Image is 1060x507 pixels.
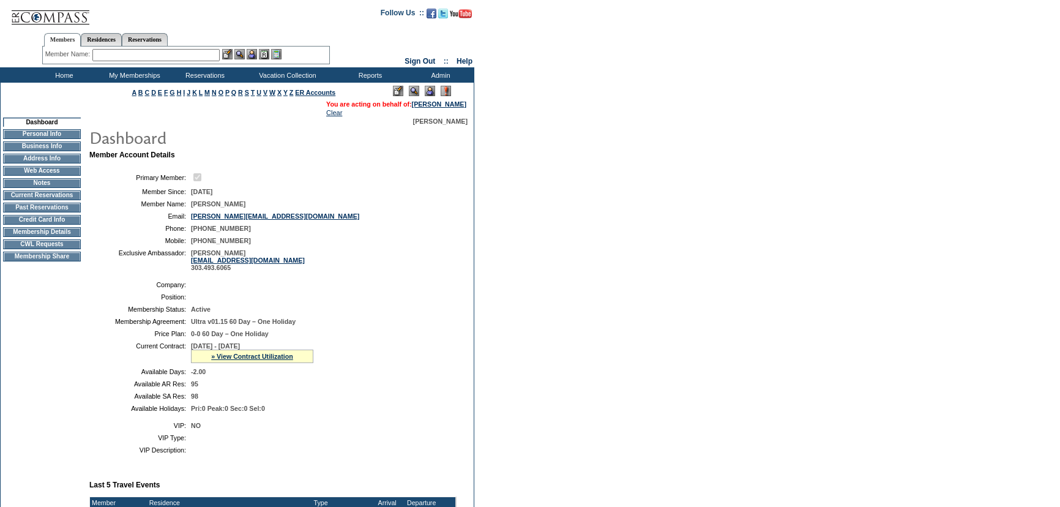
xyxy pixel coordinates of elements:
[326,109,342,116] a: Clear
[334,67,404,83] td: Reports
[404,67,474,83] td: Admin
[94,171,186,183] td: Primary Member:
[289,89,294,96] a: Z
[89,151,175,159] b: Member Account Details
[28,67,98,83] td: Home
[269,89,275,96] a: W
[138,89,143,96] a: B
[3,239,81,249] td: CWL Requests
[94,342,186,363] td: Current Contract:
[94,212,186,220] td: Email:
[191,306,211,313] span: Active
[3,118,81,127] td: Dashboard
[211,353,293,360] a: » View Contract Utilization
[151,89,156,96] a: D
[191,249,305,271] span: [PERSON_NAME] 303.493.6065
[3,227,81,237] td: Membership Details
[191,188,212,195] span: [DATE]
[191,237,251,244] span: [PHONE_NUMBER]
[94,380,186,388] td: Available AR Res:
[3,141,81,151] td: Business Info
[94,237,186,244] td: Mobile:
[204,89,210,96] a: M
[89,125,334,149] img: pgTtlDashboard.gif
[94,188,186,195] td: Member Since:
[326,100,466,108] span: You are acting on behalf of:
[191,330,269,337] span: 0-0 60 Day – One Holiday
[3,190,81,200] td: Current Reservations
[283,89,288,96] a: Y
[144,89,149,96] a: C
[191,225,251,232] span: [PHONE_NUMBER]
[94,200,186,208] td: Member Name:
[183,89,185,96] a: I
[3,215,81,225] td: Credit Card Info
[393,86,403,96] img: Edit Mode
[191,422,201,429] span: NO
[381,7,424,22] td: Follow Us ::
[94,392,186,400] td: Available SA Res:
[222,49,233,59] img: b_edit.gif
[45,49,92,59] div: Member Name:
[168,67,239,83] td: Reservations
[44,33,81,47] a: Members
[239,67,334,83] td: Vacation Collection
[263,89,267,96] a: V
[427,9,436,18] img: Become our fan on Facebook
[81,33,122,46] a: Residences
[427,12,436,20] a: Become our fan on Facebook
[94,405,186,412] td: Available Holidays:
[94,293,186,301] td: Position:
[94,318,186,325] td: Membership Agreement:
[245,89,249,96] a: S
[94,281,186,288] td: Company:
[225,89,230,96] a: P
[191,318,296,325] span: Ultra v01.15 60 Day – One Holiday
[3,252,81,261] td: Membership Share
[295,89,335,96] a: ER Accounts
[271,49,282,59] img: b_calculator.gif
[94,368,186,375] td: Available Days:
[94,434,186,441] td: VIP Type:
[256,89,261,96] a: U
[425,86,435,96] img: Impersonate
[444,57,449,66] span: ::
[3,154,81,163] td: Address Info
[441,86,451,96] img: Log Concern/Member Elevation
[191,368,206,375] span: -2.00
[457,57,472,66] a: Help
[94,330,186,337] td: Price Plan:
[438,12,448,20] a: Follow us on Twitter
[413,118,468,125] span: [PERSON_NAME]
[187,89,190,96] a: J
[177,89,182,96] a: H
[191,212,359,220] a: [PERSON_NAME][EMAIL_ADDRESS][DOMAIN_NAME]
[3,203,81,212] td: Past Reservations
[191,342,240,350] span: [DATE] - [DATE]
[412,100,466,108] a: [PERSON_NAME]
[3,166,81,176] td: Web Access
[94,422,186,429] td: VIP:
[170,89,174,96] a: G
[98,67,168,83] td: My Memberships
[218,89,223,96] a: O
[191,257,305,264] a: [EMAIL_ADDRESS][DOMAIN_NAME]
[277,89,282,96] a: X
[3,129,81,139] td: Personal Info
[247,49,257,59] img: Impersonate
[212,89,217,96] a: N
[3,178,81,188] td: Notes
[158,89,162,96] a: E
[409,86,419,96] img: View Mode
[94,225,186,232] td: Phone:
[238,89,243,96] a: R
[191,200,245,208] span: [PERSON_NAME]
[94,249,186,271] td: Exclusive Ambassador:
[450,12,472,20] a: Subscribe to our YouTube Channel
[191,405,265,412] span: Pri:0 Peak:0 Sec:0 Sel:0
[89,481,160,489] b: Last 5 Travel Events
[94,306,186,313] td: Membership Status:
[450,9,472,18] img: Subscribe to our YouTube Channel
[191,392,198,400] span: 98
[231,89,236,96] a: Q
